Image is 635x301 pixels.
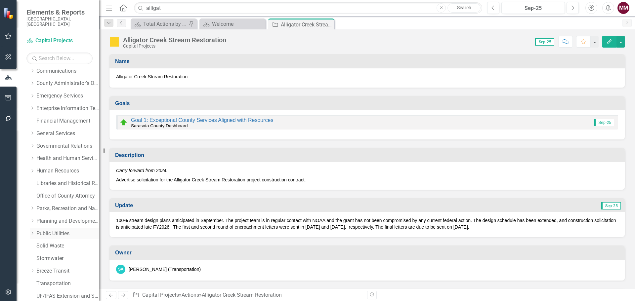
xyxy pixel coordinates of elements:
div: Welcome [212,20,264,28]
span: Sep-25 [594,119,614,126]
h3: Name [115,58,621,64]
h3: Goals [115,100,621,106]
div: » » [133,291,362,299]
img: Caution [109,37,120,47]
a: Emergency Services [36,92,99,100]
span: Sep-25 [535,38,554,46]
div: Alligator Creek Stream Restoration [281,20,333,29]
a: Breeze Transit [36,267,99,275]
a: Health and Human Services [36,155,99,162]
a: Search [447,3,481,13]
a: Libraries and Historical Resources [36,180,99,187]
a: Stormwater [36,255,99,262]
input: Search ClearPoint... [134,2,482,14]
div: [PERSON_NAME] (Transportation) [129,266,201,273]
div: Alligator Creek Stream Restoration [202,292,282,298]
a: Public Utilities [36,230,99,238]
div: SA [116,265,125,274]
span: Elements & Reports [26,8,93,16]
a: General Services [36,130,99,137]
button: Sep-25 [501,2,565,14]
div: Total Actions by Type [143,20,187,28]
small: Sarasota County Dashboard [131,123,188,128]
a: County Administrator's Office [36,80,99,87]
a: Office of County Attorney [36,192,99,200]
h3: Owner [115,250,621,256]
div: Capital Projects [123,44,226,49]
a: Planning and Development Services [36,217,99,225]
h3: Update [115,203,354,208]
div: Alligator Creek Stream Restoration [123,36,226,44]
p: 100% stream design plans anticipated in September. The project team is in regular contact with NO... [116,217,618,230]
a: Enterprise Information Technology [36,105,99,112]
em: Carry forward from 2024. [116,168,168,173]
a: Transportation [36,280,99,287]
p: Advertise solicitation for the Alligator Creek Stream Restoration project construction contract. [116,175,618,183]
a: Governmental Relations [36,142,99,150]
button: MM [617,2,629,14]
h3: Description [115,152,621,158]
a: Welcome [201,20,264,28]
a: Total Actions by Type [132,20,187,28]
a: Financial Management [36,117,99,125]
a: Parks, Recreation and Natural Resources [36,205,99,212]
div: Sep-25 [504,4,563,12]
img: On Target [120,119,128,127]
a: Solid Waste [36,242,99,250]
span: Sep-25 [601,202,621,209]
a: Capital Projects [26,37,93,45]
a: Capital Projects [142,292,179,298]
span: Alligator Creek Stream Restoration [116,73,618,80]
a: Human Resources [36,167,99,175]
a: UF/IFAS Extension and Sustainability [36,292,99,300]
a: Goal 1: Exceptional County Services Aligned with Resources [131,117,273,123]
small: [GEOGRAPHIC_DATA], [GEOGRAPHIC_DATA] [26,16,93,27]
input: Search Below... [26,53,93,64]
img: ClearPoint Strategy [3,7,15,19]
a: Communications [36,67,99,75]
a: Actions [182,292,199,298]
